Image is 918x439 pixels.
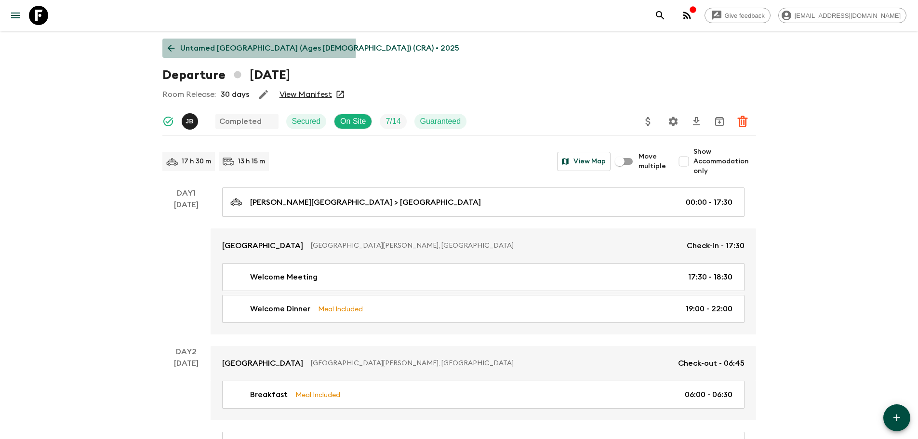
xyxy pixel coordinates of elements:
[222,295,745,323] a: Welcome DinnerMeal Included19:00 - 22:00
[250,303,310,315] p: Welcome Dinner
[687,240,745,252] p: Check-in - 17:30
[250,389,288,400] p: Breakfast
[311,359,670,368] p: [GEOGRAPHIC_DATA][PERSON_NAME], [GEOGRAPHIC_DATA]
[685,389,732,400] p: 06:00 - 06:30
[222,263,745,291] a: Welcome Meeting17:30 - 18:30
[295,389,340,400] p: Meal Included
[557,152,611,171] button: View Map
[211,346,756,381] a: [GEOGRAPHIC_DATA][GEOGRAPHIC_DATA][PERSON_NAME], [GEOGRAPHIC_DATA]Check-out - 06:45
[778,8,906,23] div: [EMAIL_ADDRESS][DOMAIN_NAME]
[386,116,400,127] p: 7 / 14
[311,241,679,251] p: [GEOGRAPHIC_DATA][PERSON_NAME], [GEOGRAPHIC_DATA]
[651,6,670,25] button: search adventures
[789,12,906,19] span: [EMAIL_ADDRESS][DOMAIN_NAME]
[292,116,321,127] p: Secured
[250,197,481,208] p: [PERSON_NAME][GEOGRAPHIC_DATA] > [GEOGRAPHIC_DATA]
[279,90,332,99] a: View Manifest
[686,197,732,208] p: 00:00 - 17:30
[340,116,366,127] p: On Site
[182,157,211,166] p: 17 h 30 m
[238,157,265,166] p: 13 h 15 m
[678,358,745,369] p: Check-out - 06:45
[710,112,729,131] button: Archive (Completed, Cancelled or Unsynced Departures only)
[688,271,732,283] p: 17:30 - 18:30
[180,42,459,54] p: Untamed [GEOGRAPHIC_DATA] (Ages [DEMOGRAPHIC_DATA]) (CRA) • 2025
[219,116,262,127] p: Completed
[162,116,174,127] svg: Synced Successfully
[334,114,372,129] div: On Site
[705,8,771,23] a: Give feedback
[420,116,461,127] p: Guaranteed
[182,116,200,124] span: Joe Bernini
[639,112,658,131] button: Update Price, Early Bird Discount and Costs
[733,112,752,131] button: Delete
[174,199,199,334] div: [DATE]
[162,89,216,100] p: Room Release:
[686,303,732,315] p: 19:00 - 22:00
[719,12,770,19] span: Give feedback
[211,228,756,263] a: [GEOGRAPHIC_DATA][GEOGRAPHIC_DATA][PERSON_NAME], [GEOGRAPHIC_DATA]Check-in - 17:30
[687,112,706,131] button: Download CSV
[222,381,745,409] a: BreakfastMeal Included06:00 - 06:30
[6,6,25,25] button: menu
[162,66,290,85] h1: Departure [DATE]
[664,112,683,131] button: Settings
[221,89,249,100] p: 30 days
[286,114,327,129] div: Secured
[162,346,211,358] p: Day 2
[250,271,318,283] p: Welcome Meeting
[222,358,303,369] p: [GEOGRAPHIC_DATA]
[639,152,666,171] span: Move multiple
[162,39,465,58] a: Untamed [GEOGRAPHIC_DATA] (Ages [DEMOGRAPHIC_DATA]) (CRA) • 2025
[222,240,303,252] p: [GEOGRAPHIC_DATA]
[693,147,756,176] span: Show Accommodation only
[162,187,211,199] p: Day 1
[380,114,406,129] div: Trip Fill
[222,187,745,217] a: [PERSON_NAME][GEOGRAPHIC_DATA] > [GEOGRAPHIC_DATA]00:00 - 17:30
[318,304,363,314] p: Meal Included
